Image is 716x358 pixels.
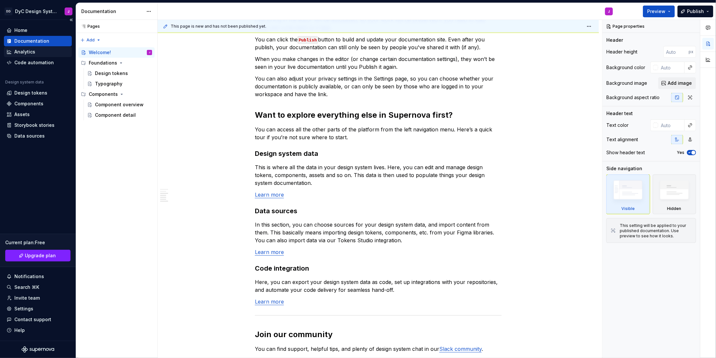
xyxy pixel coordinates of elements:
a: Learn more [255,191,284,198]
a: Invite team [4,293,72,303]
p: Here, you can export your design system data as code, set up integrations with your repositories,... [255,278,502,294]
button: Add image [658,77,696,89]
button: Contact support [4,314,72,325]
div: Typography [95,81,122,87]
h2: Want to explore everything else in Supernova first? [255,110,502,120]
label: Yes [677,150,684,155]
h2: Join our community [255,329,502,340]
div: This setting will be applied to your published documentation. Use preview to see how it looks. [620,223,692,239]
a: Analytics [4,47,72,57]
p: In this section, you can choose sources for your design system data, and import content from them... [255,221,502,244]
div: Help [14,327,25,334]
div: DD [5,7,12,15]
div: Home [14,27,27,34]
div: J [68,9,70,14]
input: Auto [658,62,685,73]
div: J [608,9,610,14]
p: You can also adjust your privacy settings in the Settings page, so you can choose whether your do... [255,75,502,98]
a: Components [4,98,72,109]
div: Invite team [14,295,40,301]
div: Notifications [14,273,44,280]
p: You can access all the other parts of the platform from the left navigation menu. Here’s a quick ... [255,126,502,141]
p: This is where all the data in your design system lives. Here, you can edit and manage design toke... [255,163,502,187]
div: Storybook stories [14,122,54,128]
a: Data sources [4,131,72,141]
a: Learn more [255,298,284,305]
p: You can click the button to build and update your documentation site. Even after you publish, you... [255,36,502,51]
a: Settings [4,304,72,314]
button: Collapse sidebar [67,15,76,24]
button: Notifications [4,271,72,282]
div: Code automation [14,59,54,66]
div: Assets [14,111,30,118]
div: Contact support [14,316,51,323]
span: Publish [687,8,704,15]
div: Components [78,89,155,99]
span: Preview [647,8,665,15]
div: Header height [606,49,637,55]
div: Text color [606,122,629,128]
div: Components [89,91,118,97]
div: Header [606,37,623,43]
div: Hidden [667,206,681,211]
h3: Code integration [255,264,502,273]
a: Assets [4,109,72,120]
div: Design tokens [95,70,128,77]
div: J [149,49,150,56]
div: Page tree [78,47,155,120]
div: Side navigation [606,165,642,172]
div: Background image [606,80,647,86]
h3: Data sources [255,206,502,216]
div: DyC Design System [15,8,57,15]
p: When you make changes in the editor (or change certain documentation settings), they won’t be see... [255,55,502,71]
div: Components [14,100,43,107]
a: Welcome!J [78,47,155,58]
p: You can find support, helpful tips, and plenty of design system chat in our . [255,345,502,353]
div: Foundations [78,58,155,68]
button: Search ⌘K [4,282,72,292]
a: Component detail [85,110,155,120]
div: Hidden [653,174,696,214]
a: Documentation [4,36,72,46]
div: Data sources [14,133,45,139]
div: Visible [606,174,650,214]
span: Add [86,37,95,43]
div: Text alignment [606,136,638,143]
input: Auto [658,119,685,131]
svg: Supernova Logo [22,346,54,353]
div: Component overview [95,101,144,108]
div: Current plan : Free [5,239,70,246]
div: Foundations [89,60,117,66]
button: Upgrade plan [5,250,70,261]
div: Design tokens [14,90,47,96]
div: Background color [606,64,645,71]
button: DDDyC Design SystemJ [1,4,74,18]
div: Documentation [81,8,143,15]
a: Component overview [85,99,155,110]
input: Auto [663,46,689,58]
div: Design system data [5,80,44,85]
div: Settings [14,306,33,312]
span: Upgrade plan [25,252,56,259]
div: Header text [606,110,633,117]
a: Storybook stories [4,120,72,130]
button: Publish [677,6,713,17]
a: Design tokens [85,68,155,79]
div: Analytics [14,49,35,55]
a: Slack community [439,346,482,352]
div: Visible [621,206,635,211]
h3: Design system data [255,149,502,158]
button: Add [78,36,103,45]
div: Documentation [14,38,49,44]
button: Help [4,325,72,336]
div: Show header text [606,149,645,156]
a: Typography [85,79,155,89]
p: px [689,49,693,54]
code: Publish [298,36,318,44]
div: Background aspect ratio [606,94,660,101]
a: Learn more [255,249,284,255]
div: Component detail [95,112,136,118]
span: This page is new and has not been published yet. [171,24,266,29]
div: Welcome! [89,49,111,56]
